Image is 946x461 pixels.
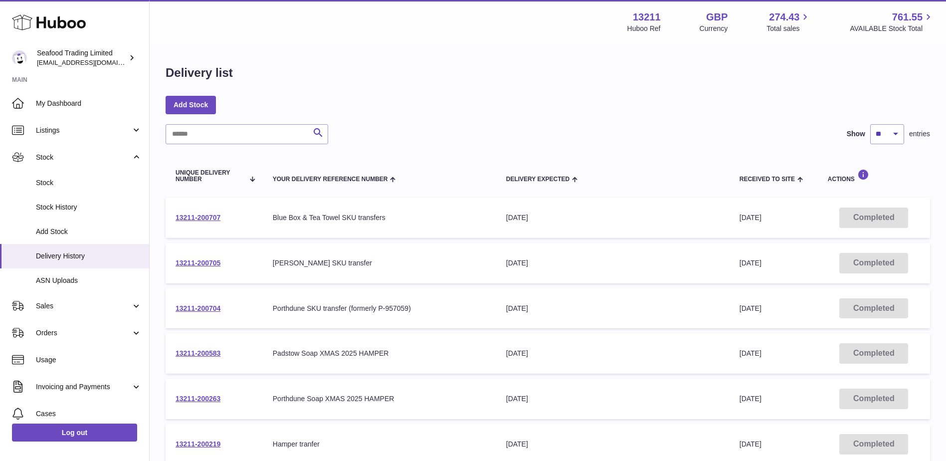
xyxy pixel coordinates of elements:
[176,304,220,312] a: 13211-200704
[176,349,220,357] a: 13211-200583
[850,24,934,33] span: AVAILABLE Stock Total
[740,176,795,183] span: Received to Site
[740,440,761,448] span: [DATE]
[36,153,131,162] span: Stock
[828,169,920,183] div: Actions
[769,10,799,24] span: 274.43
[36,251,142,261] span: Delivery History
[506,440,720,449] div: [DATE]
[506,304,720,313] div: [DATE]
[627,24,661,33] div: Huboo Ref
[36,355,142,365] span: Usage
[892,10,923,24] span: 761.55
[37,58,147,66] span: [EMAIL_ADDRESS][DOMAIN_NAME]
[176,170,244,183] span: Unique Delivery Number
[740,349,761,357] span: [DATE]
[36,203,142,212] span: Stock History
[909,129,930,139] span: entries
[36,276,142,285] span: ASN Uploads
[36,382,131,392] span: Invoicing and Payments
[506,213,720,223] div: [DATE]
[273,213,486,223] div: Blue Box & Tea Towel SKU transfers
[176,259,220,267] a: 13211-200705
[766,24,811,33] span: Total sales
[36,301,131,311] span: Sales
[176,440,220,448] a: 13211-200219
[850,10,934,33] a: 761.55 AVAILABLE Stock Total
[740,395,761,403] span: [DATE]
[166,96,216,114] a: Add Stock
[740,304,761,312] span: [DATE]
[740,259,761,267] span: [DATE]
[273,258,486,268] div: [PERSON_NAME] SKU transfer
[633,10,661,24] strong: 13211
[36,99,142,108] span: My Dashboard
[36,178,142,188] span: Stock
[506,349,720,358] div: [DATE]
[700,24,728,33] div: Currency
[847,129,865,139] label: Show
[36,126,131,135] span: Listings
[273,304,486,313] div: Porthdune SKU transfer (formerly P-957059)
[273,394,486,404] div: Porthdune Soap XMAS 2025 HAMPER
[766,10,811,33] a: 274.43 Total sales
[740,214,761,222] span: [DATE]
[176,214,220,222] a: 13211-200707
[273,349,486,358] div: Padstow Soap XMAS 2025 HAMPER
[37,48,127,67] div: Seafood Trading Limited
[166,65,233,81] h1: Delivery list
[706,10,728,24] strong: GBP
[273,440,486,449] div: Hamper tranfer
[12,50,27,65] img: online@rickstein.com
[506,394,720,404] div: [DATE]
[36,227,142,236] span: Add Stock
[506,258,720,268] div: [DATE]
[176,395,220,403] a: 13211-200263
[273,176,388,183] span: Your Delivery Reference Number
[36,328,131,338] span: Orders
[506,176,569,183] span: Delivery Expected
[36,409,142,419] span: Cases
[12,424,137,442] a: Log out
